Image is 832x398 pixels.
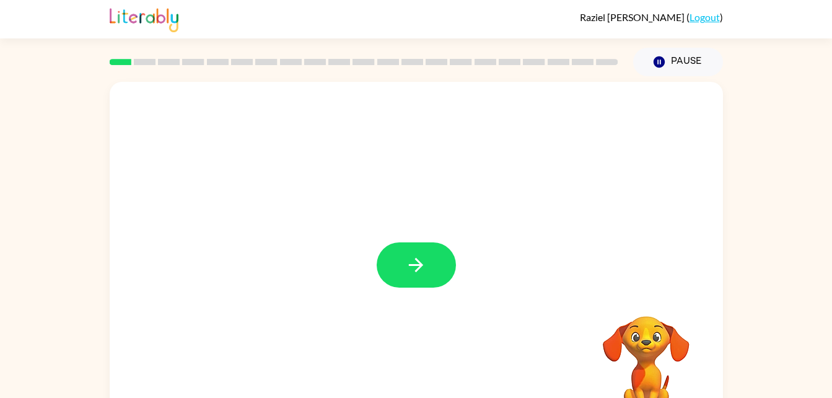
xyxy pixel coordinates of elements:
[580,11,686,23] span: Raziel [PERSON_NAME]
[580,11,723,23] div: ( )
[110,5,178,32] img: Literably
[633,48,723,76] button: Pause
[690,11,720,23] a: Logout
